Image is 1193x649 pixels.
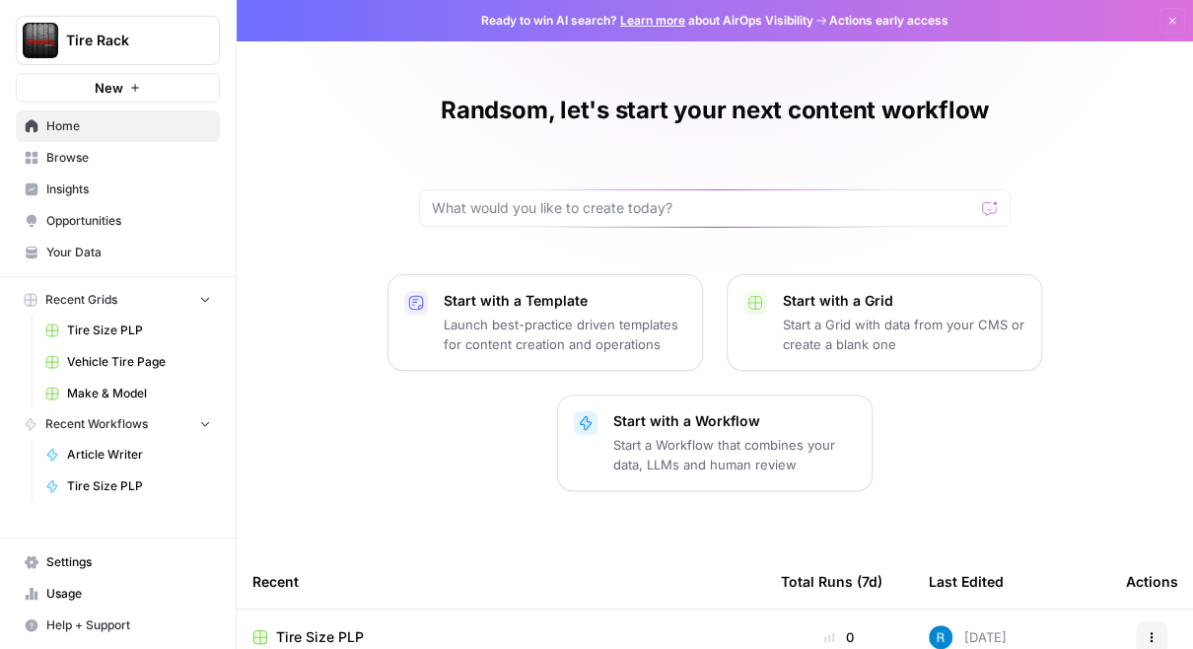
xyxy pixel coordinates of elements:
a: Opportunities [16,205,220,237]
span: Actions early access [829,12,948,30]
span: Settings [46,553,211,571]
a: Vehicle Tire Page [36,346,220,378]
span: Ready to win AI search? about AirOps Visibility [481,12,813,30]
a: Home [16,110,220,142]
span: Make & Model [67,385,211,402]
a: Your Data [16,237,220,268]
div: [DATE] [929,625,1007,649]
img: d22iu3035mprmqybzn9flh0kxmu4 [929,625,952,649]
input: What would you like to create today? [432,198,974,218]
span: Insights [46,180,211,198]
p: Start with a Grid [783,291,1025,311]
button: New [16,73,220,103]
div: Actions [1126,554,1178,609]
div: Recent [252,554,749,609]
a: Settings [16,546,220,578]
img: Tire Rack Logo [23,23,58,58]
span: Help + Support [46,616,211,634]
span: New [95,78,123,98]
span: Your Data [46,244,211,261]
button: Help + Support [16,610,220,641]
span: Recent Workflows [45,415,148,433]
p: Start a Workflow that combines your data, LLMs and human review [613,435,856,474]
p: Start a Grid with data from your CMS or create a blank one [783,315,1025,354]
div: Last Edited [929,554,1004,609]
span: Tire Size PLP [67,477,211,495]
span: Home [46,117,211,135]
span: Opportunities [46,212,211,230]
a: Make & Model [36,378,220,409]
a: Article Writer [36,439,220,470]
a: Usage [16,578,220,610]
a: Tire Size PLP [36,315,220,346]
a: Browse [16,142,220,174]
button: Workspace: Tire Rack [16,16,220,65]
button: Start with a WorkflowStart a Workflow that combines your data, LLMs and human review [557,395,873,491]
div: Total Runs (7d) [781,554,882,609]
span: Vehicle Tire Page [67,353,211,371]
span: Tire Size PLP [67,322,211,339]
p: Start with a Workflow [613,411,856,431]
a: Insights [16,174,220,205]
span: Browse [46,149,211,167]
div: 0 [781,627,897,647]
p: Start with a Template [444,291,686,311]
button: Start with a GridStart a Grid with data from your CMS or create a blank one [727,274,1042,371]
a: Tire Size PLP [36,470,220,502]
span: Article Writer [67,446,211,464]
button: Recent Workflows [16,409,220,439]
a: Tire Size PLP [252,627,749,647]
span: Tire Size PLP [276,627,364,647]
button: Recent Grids [16,285,220,315]
span: Tire Rack [66,31,185,50]
button: Start with a TemplateLaunch best-practice driven templates for content creation and operations [387,274,703,371]
p: Launch best-practice driven templates for content creation and operations [444,315,686,354]
span: Recent Grids [45,291,117,309]
h1: Randsom, let's start your next content workflow [441,95,989,126]
a: Learn more [620,13,685,28]
span: Usage [46,585,211,603]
